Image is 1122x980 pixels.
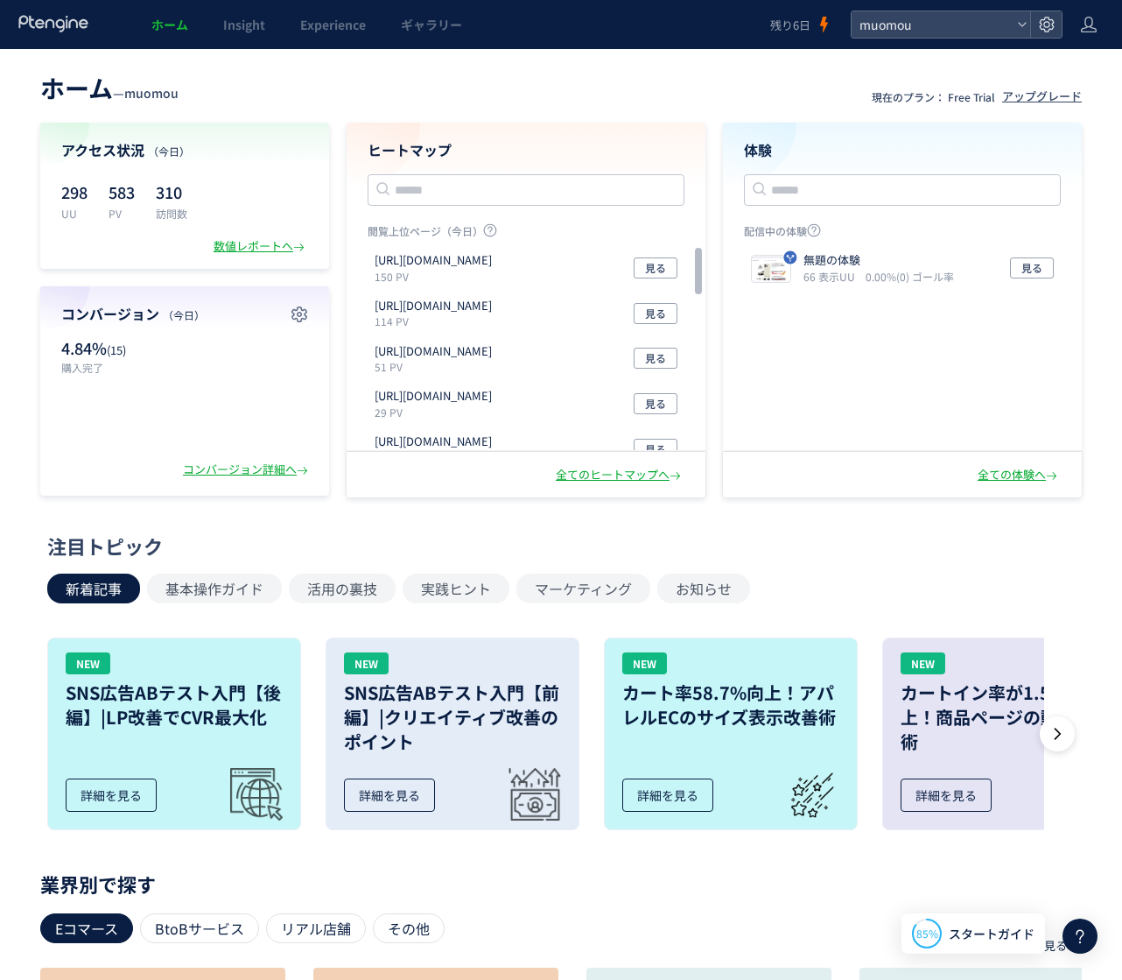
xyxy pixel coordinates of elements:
span: 見る [645,439,666,460]
div: — [40,70,179,105]
p: 購入完了 [61,360,176,375]
span: ホーム [151,16,188,33]
img: ddf6427a7fc824c6333fec644e860e931754913992538.jpeg [752,257,790,282]
a: NEWカート率58.7%向上！アパレルECのサイズ表示改善術詳細を見る [604,638,858,830]
button: 見る [634,393,677,414]
button: 基本操作ガイド [147,574,282,603]
p: https://muo-mou.com/product/civic [375,434,492,450]
h4: ヒートマップ [368,140,684,160]
p: https://muo-mou.com/product/integra [375,388,492,405]
p: 583 [109,178,135,206]
button: 新着記事 [47,574,140,603]
span: (15) [107,342,126,358]
p: 現在のプラン： Free Trial [872,89,995,104]
button: 見る [634,257,677,278]
a: NEWSNS広告ABテスト入門【後編】|LP改善でCVR最大化詳細を見る [47,638,301,830]
p: 閲覧上位ページ（今日） [368,223,684,245]
p: 25 PV [375,450,499,465]
div: 詳細を見る [66,779,157,812]
div: リアル店舗 [266,913,366,943]
button: お知らせ [657,574,750,603]
h4: コンバージョン [61,304,308,324]
span: 見る [645,348,666,369]
div: BtoBサービス [140,913,259,943]
span: スタートガイド [949,925,1034,943]
p: PV [109,206,135,221]
span: （今日） [148,144,190,159]
span: Experience [300,16,366,33]
p: 4.84% [61,337,176,360]
div: その他 [373,913,445,943]
p: 51 PV [375,359,499,374]
button: マーケティング [516,574,650,603]
h3: カートイン率が1.5％向上！商品ページの動画活用術 [901,680,1118,754]
span: 見る [645,393,666,414]
span: muomou [124,84,179,102]
span: 見る [645,257,666,278]
button: 見る [634,303,677,324]
span: （今日） [163,307,205,322]
p: https://muo-mou.com/honda [375,252,492,269]
div: 全ての体験へ [978,467,1061,483]
h3: カート率58.7%向上！アパレルECのサイズ表示改善術 [622,680,839,730]
div: Eコマース [40,913,133,943]
button: 見る [634,348,677,369]
i: 66 表示UU [803,269,862,284]
p: 業界別で探す [40,878,1082,889]
div: 詳細を見る [901,779,992,812]
p: 298 [61,178,88,206]
span: 残り6日 [770,17,810,33]
h4: 体験 [744,140,1061,160]
h3: SNS広告ABテスト入門【後編】|LP改善でCVR最大化 [66,680,283,730]
p: https://muo-mou.com [375,343,492,360]
div: NEW [901,652,945,674]
p: 150 PV [375,269,499,284]
button: 見る [634,439,677,460]
p: 29 PV [375,405,499,419]
p: 配信中の体験 [744,223,1061,245]
div: 注目トピック [47,532,1066,560]
p: UU [61,206,88,221]
div: 詳細を見る [344,779,435,812]
h3: SNS広告ABテスト入門【前編】|クリエイティブ改善のポイント [344,680,561,754]
p: 無題の体験 [803,252,947,269]
div: コンバージョン詳細へ [183,462,312,478]
h4: アクセス状況 [61,140,308,160]
button: 実践ヒント [403,574,509,603]
span: ホーム [40,70,113,105]
span: 見る [1021,257,1042,278]
p: 訪問数 [156,206,187,221]
i: 0.00%(0) ゴール率 [866,269,954,284]
a: NEWSNS広告ABテスト入門【前編】|クリエイティブ改善のポイント詳細を見る [326,638,579,830]
span: muomou [854,11,1010,38]
div: 詳細を見る [622,779,713,812]
div: NEW [344,652,389,674]
div: NEW [622,652,667,674]
span: 見る [645,303,666,324]
span: ギャラリー [401,16,462,33]
button: 活用の裏技 [289,574,396,603]
span: 85% [916,926,938,941]
div: 数値レポートへ [214,238,308,255]
div: 全てのヒートマップへ [556,467,684,483]
p: https://muo-mou.com/subaru [375,298,492,314]
div: NEW [66,652,110,674]
p: 114 PV [375,314,499,328]
p: 310 [156,178,187,206]
div: アップグレード [1002,88,1082,105]
button: 見る [1010,257,1054,278]
span: Insight [223,16,265,33]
